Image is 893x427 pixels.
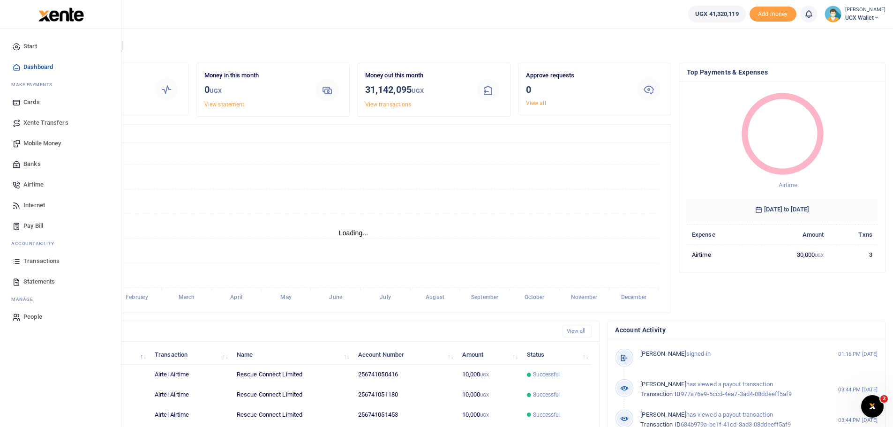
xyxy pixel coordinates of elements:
h6: [DATE] to [DATE] [687,198,878,221]
small: UGX [480,412,489,418]
tspan: March [179,294,195,301]
span: People [23,312,42,322]
th: Name: activate to sort column ascending [232,345,353,365]
td: 30,000 [754,245,829,264]
span: Start [23,42,37,51]
small: UGX [480,372,489,377]
span: Cards [23,97,40,107]
p: has viewed a payout transaction 977a76e9-5ccd-4ea7-3ad4-08ddeeff5af9 [640,380,818,399]
td: 256741051180 [353,385,457,405]
span: Xente Transfers [23,118,68,127]
a: View transactions [365,101,412,108]
td: Airtime [687,245,754,264]
p: Approve requests [526,71,627,81]
tspan: December [621,294,647,301]
td: 10,000 [457,365,521,385]
a: Dashboard [8,57,114,77]
span: [PERSON_NAME] [640,350,686,357]
td: Rescue Connect Limited [232,385,353,405]
td: 10,000 [457,405,521,425]
h4: Hello [PERSON_NAME] [36,40,885,51]
th: Expense [687,225,754,245]
a: View statement [204,101,244,108]
h4: Account Activity [615,325,878,335]
h4: Top Payments & Expenses [687,67,878,77]
th: Status: activate to sort column ascending [521,345,592,365]
span: Transaction ID [640,390,680,397]
a: Add money [750,10,796,17]
tspan: October [525,294,545,301]
h3: 31,142,095 [365,82,466,98]
h4: Transactions Overview [44,128,663,139]
small: 03:44 PM [DATE] [838,416,878,424]
a: View all [563,325,592,337]
span: 2 [880,395,888,403]
h3: 0 [526,82,627,97]
tspan: June [329,294,342,301]
img: profile-user [825,6,841,22]
span: Successful [533,370,561,379]
h4: Recent Transactions [44,326,555,337]
td: Rescue Connect Limited [232,365,353,385]
span: [PERSON_NAME] [640,381,686,388]
span: Add money [750,7,796,22]
li: Wallet ballance [684,6,749,22]
td: Rescue Connect Limited [232,405,353,425]
span: Statements [23,277,55,286]
small: [PERSON_NAME] [845,6,885,14]
li: Toup your wallet [750,7,796,22]
a: Statements [8,271,114,292]
tspan: August [426,294,444,301]
span: Successful [533,390,561,399]
a: logo-small logo-large logo-large [38,10,84,17]
li: M [8,292,114,307]
span: anage [16,296,33,303]
td: Airtel Airtime [150,405,232,425]
small: UGX [815,253,824,258]
span: UGX Wallet [845,14,885,22]
li: M [8,77,114,92]
span: UGX 41,320,119 [695,9,738,19]
a: Transactions [8,251,114,271]
span: Internet [23,201,45,210]
span: Transactions [23,256,60,266]
td: 256741050416 [353,365,457,385]
td: 256741051453 [353,405,457,425]
tspan: September [471,294,499,301]
span: Airtime [778,181,797,188]
tspan: May [280,294,291,301]
th: Transaction: activate to sort column ascending [150,345,232,365]
iframe: Intercom live chat [861,395,884,418]
span: Pay Bill [23,221,43,231]
tspan: April [230,294,242,301]
td: Airtel Airtime [150,365,232,385]
th: Txns [829,225,878,245]
a: Mobile Money [8,133,114,154]
span: countability [18,240,54,247]
a: View all [526,100,546,106]
span: Successful [533,411,561,419]
a: Banks [8,154,114,174]
th: Account Number: activate to sort column ascending [353,345,457,365]
small: UGX [480,392,489,397]
li: Ac [8,236,114,251]
small: 03:44 PM [DATE] [838,386,878,394]
small: 01:16 PM [DATE] [838,350,878,358]
td: 3 [829,245,878,264]
span: Banks [23,159,41,169]
a: UGX 41,320,119 [688,6,745,22]
a: Xente Transfers [8,112,114,133]
td: 10,000 [457,385,521,405]
a: People [8,307,114,327]
span: ake Payments [16,81,53,88]
th: Amount [754,225,829,245]
a: Internet [8,195,114,216]
a: profile-user [PERSON_NAME] UGX Wallet [825,6,885,22]
td: Airtel Airtime [150,385,232,405]
tspan: February [126,294,148,301]
tspan: July [380,294,390,301]
p: signed-in [640,349,818,359]
small: UGX [210,87,222,94]
a: Airtime [8,174,114,195]
small: UGX [412,87,424,94]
